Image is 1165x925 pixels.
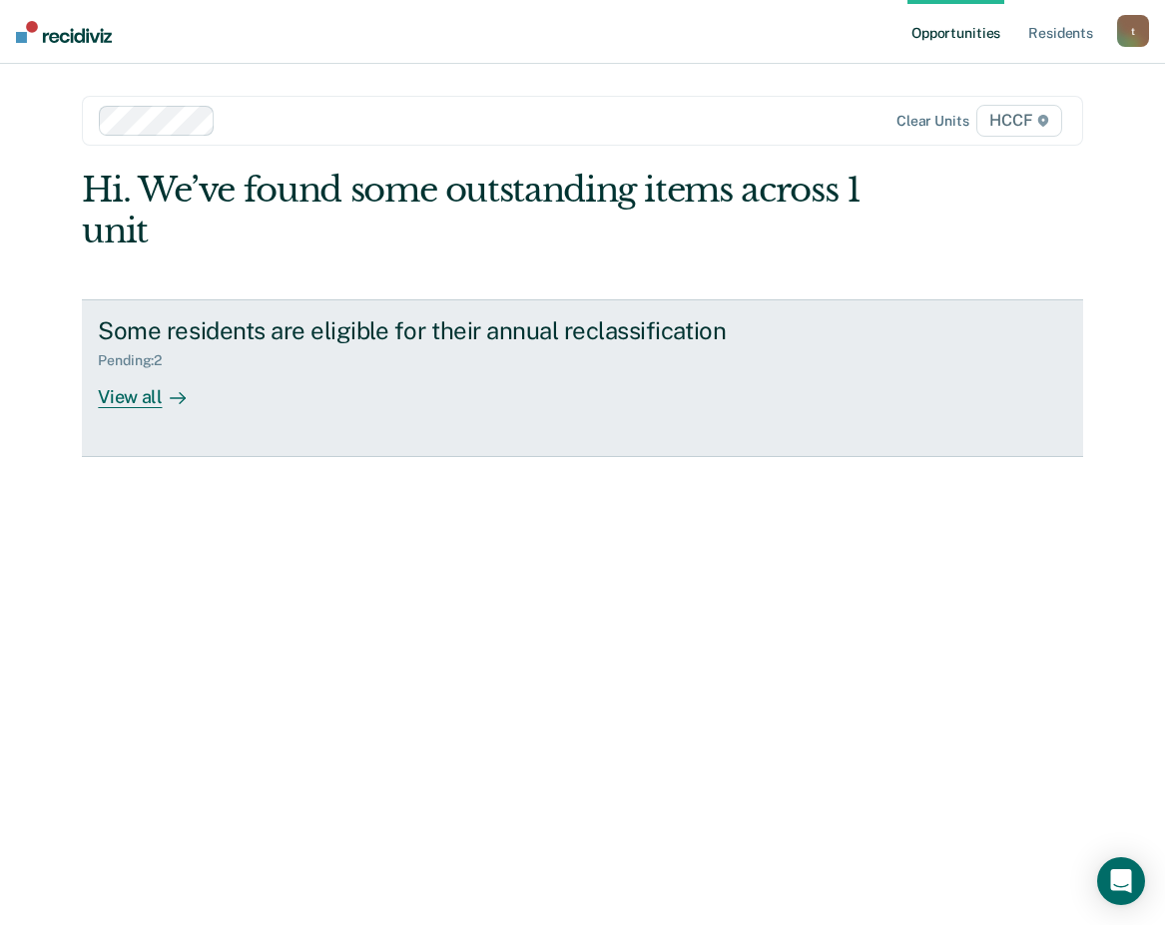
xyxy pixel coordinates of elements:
[16,21,112,43] img: Recidiviz
[82,170,882,251] div: Hi. We’ve found some outstanding items across 1 unit
[98,369,210,408] div: View all
[98,316,799,345] div: Some residents are eligible for their annual reclassification
[82,299,1082,457] a: Some residents are eligible for their annual reclassificationPending:2View all
[98,352,178,369] div: Pending : 2
[896,113,969,130] div: Clear units
[1097,857,1145,905] div: Open Intercom Messenger
[1117,15,1149,47] button: t
[976,105,1061,137] span: HCCF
